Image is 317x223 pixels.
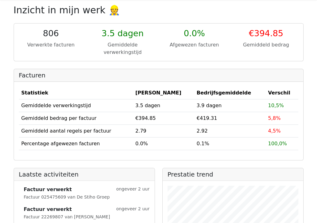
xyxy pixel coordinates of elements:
td: 0.1% [194,137,266,150]
span: 100,0% [268,141,287,146]
div: 806 [19,28,83,38]
td: Gemiddeld bedrag per factuur [19,112,133,125]
span: 4,5% [268,128,281,134]
td: €394.85 [133,112,194,125]
div: 0.0% [162,28,227,38]
span: 10,5% [268,103,284,108]
small: ongeveer 2 uur [116,206,150,213]
td: 3.5 dagen [133,99,194,112]
td: 0.0% [133,137,194,150]
strong: Factuur verwerkt [24,186,72,193]
th: Bedrijfsgemiddelde [194,87,266,99]
td: 3.9 dagen [194,99,266,112]
h2: Facturen [19,72,298,79]
td: 2.92 [194,125,266,137]
th: [PERSON_NAME] [133,87,194,99]
div: Gemiddeld bedrag [234,41,298,49]
h2: Prestatie trend [168,171,298,178]
div: Verwerkte facturen [19,41,83,49]
td: Gemiddelde verwerkingstijd [19,99,133,112]
td: Gemiddeld aantal regels per factuur [19,125,133,137]
th: Verschil [266,87,298,99]
div: €394.85 [234,28,298,38]
td: €419.31 [194,112,266,125]
th: Statistiek [19,87,133,99]
small: Factuur 025475609 van De Stiho Groep [24,195,110,199]
small: Factuur 22269807 van [PERSON_NAME] [24,214,110,219]
h2: Laatste activiteiten [19,171,150,178]
span: 5,8% [268,115,281,121]
div: 3.5 dagen [90,28,155,38]
h2: Inzicht in mijn werk 👷 [14,5,304,16]
td: Percentage afgewezen facturen [19,137,133,150]
td: 2.79 [133,125,194,137]
div: Gemiddelde verwerkingstijd [90,41,155,56]
strong: Factuur verwerkt [24,206,72,213]
div: Afgewezen facturen [162,41,227,49]
small: ongeveer 2 uur [116,186,150,193]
